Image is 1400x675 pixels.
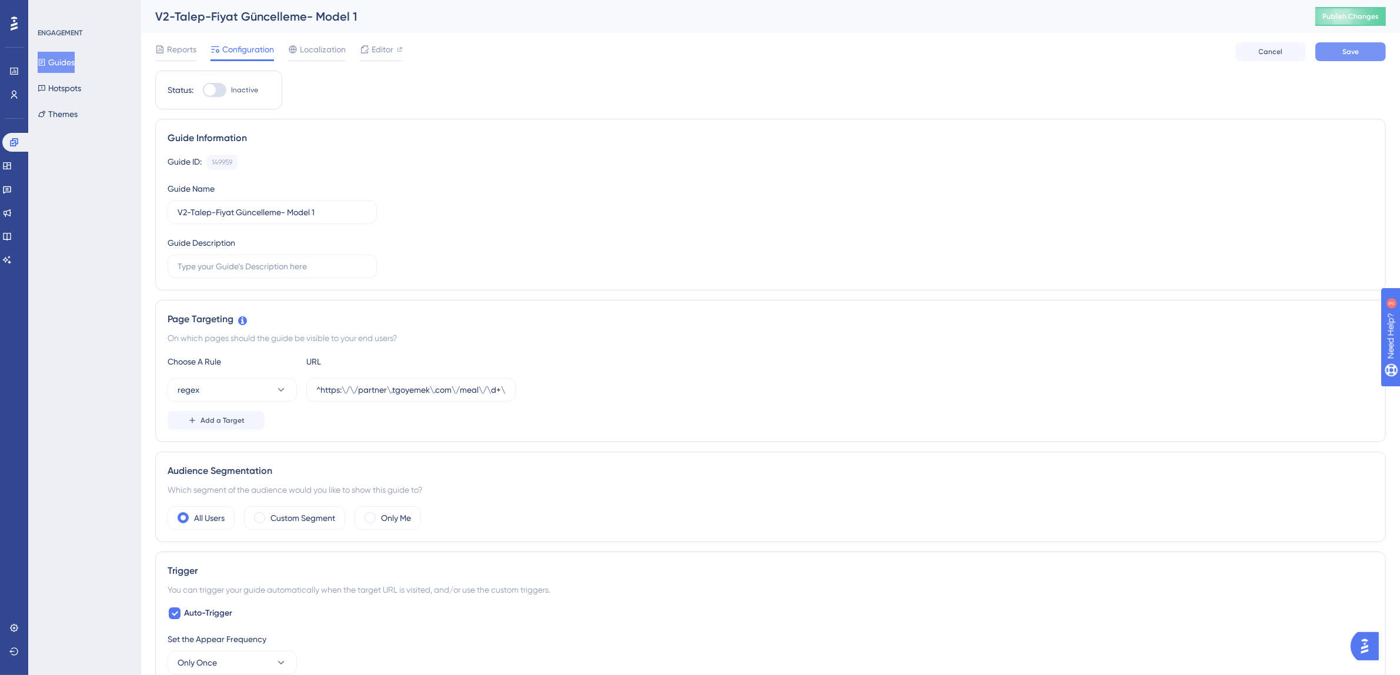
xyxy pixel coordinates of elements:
div: 3 [82,6,85,15]
button: Guides [38,52,75,73]
span: Publish Changes [1322,12,1379,21]
div: URL [306,355,436,369]
button: Publish Changes [1315,7,1386,26]
button: Add a Target [168,411,265,430]
div: 149959 [212,158,232,167]
input: yourwebsite.com/path [316,383,506,396]
iframe: UserGuiding AI Assistant Launcher [1351,629,1386,664]
button: Hotspots [38,78,81,99]
span: Only Once [178,656,217,670]
div: Page Targeting [168,312,1374,326]
label: Custom Segment [270,511,335,525]
button: Save [1315,42,1386,61]
span: Cancel [1259,47,1283,56]
button: Cancel [1235,42,1306,61]
input: Type your Guide’s Description here [178,260,367,273]
input: Type your Guide’s Name here [178,206,367,219]
span: Configuration [222,42,274,56]
div: Guide Description [168,236,235,250]
span: Editor [372,42,393,56]
div: Guide ID: [168,155,202,170]
div: Status: [168,83,193,97]
span: Need Help? [28,3,73,17]
div: Audience Segmentation [168,464,1374,478]
div: Guide Information [168,131,1374,145]
span: Auto-Trigger [184,606,232,620]
div: Set the Appear Frequency [168,632,1374,646]
span: Localization [300,42,346,56]
button: regex [168,378,297,402]
div: Which segment of the audience would you like to show this guide to? [168,483,1374,497]
button: Themes [38,103,78,125]
div: On which pages should the guide be visible to your end users? [168,331,1374,345]
div: Trigger [168,564,1374,578]
span: regex [178,383,199,397]
div: Guide Name [168,182,215,196]
div: You can trigger your guide automatically when the target URL is visited, and/or use the custom tr... [168,583,1374,597]
div: V2-Talep-Fiyat Güncelleme- Model 1 [155,8,1286,25]
div: ENGAGEMENT [38,28,82,38]
span: Save [1342,47,1359,56]
span: Add a Target [201,416,245,425]
span: Reports [167,42,196,56]
span: Inactive [231,85,258,95]
label: Only Me [381,511,411,525]
button: Only Once [168,651,297,674]
div: Choose A Rule [168,355,297,369]
label: All Users [194,511,225,525]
